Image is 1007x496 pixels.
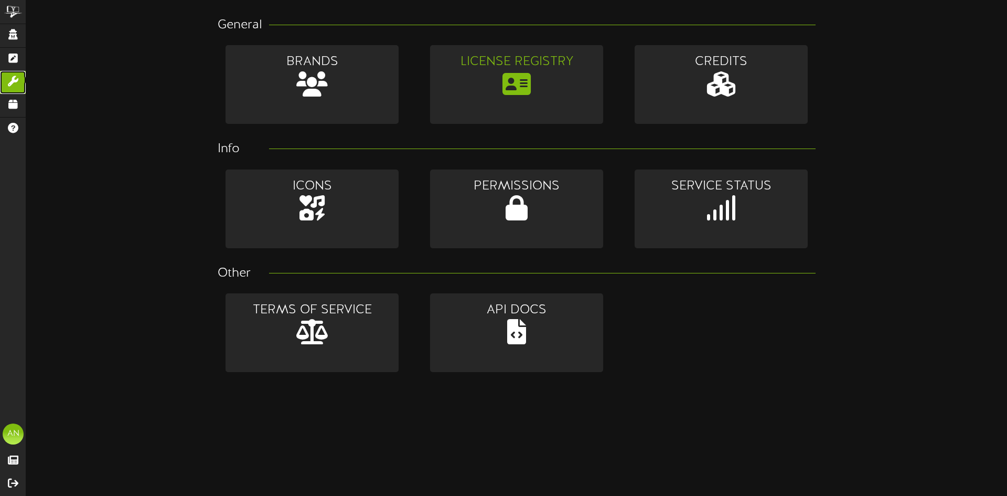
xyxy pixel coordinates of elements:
div: Permissions [430,177,603,195]
div: Credits [635,53,808,71]
div: Terms of Service [226,301,399,319]
h3: Info [218,142,253,156]
div: Service Status [635,177,808,195]
h3: General [218,18,253,32]
div: Brands [226,53,399,71]
div: AN [3,424,24,445]
div: Api Docs [430,301,603,319]
div: License Registry [430,53,603,71]
div: Icons [226,177,399,195]
h3: Other [218,267,253,280]
a: Icons [210,162,414,256]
